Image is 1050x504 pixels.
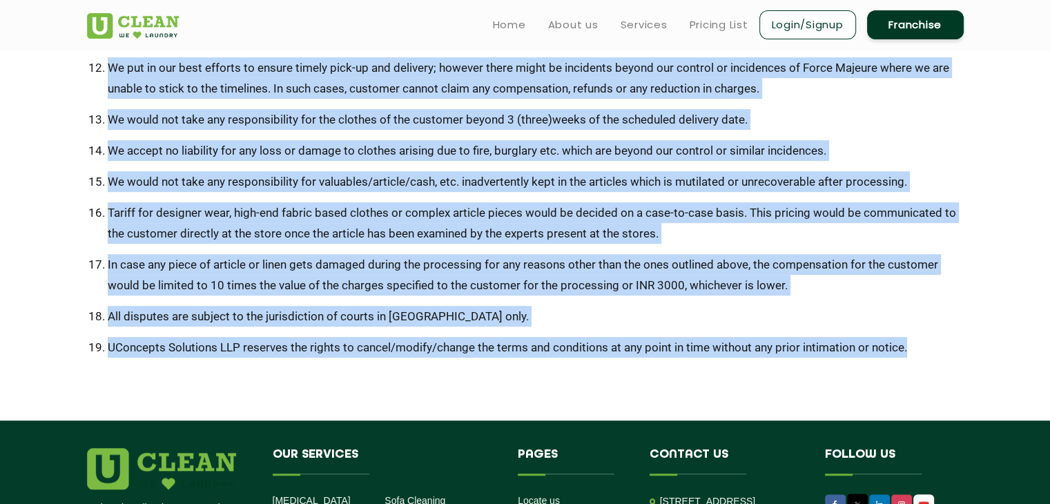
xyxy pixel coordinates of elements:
a: About us [548,17,599,33]
a: Franchise [867,10,964,39]
li: Tariff for designer wear, high-end fabric based clothes or complex article pieces would be decide... [108,202,964,244]
li: UConcepts Solutions LLP reserves the rights to cancel/modify/change the terms and conditions at a... [108,337,964,358]
li: In case any piece of article or linen gets damaged during the processing for any reasons other th... [108,254,964,295]
img: UClean Laundry and Dry Cleaning [87,13,179,39]
li: We put in our best efforts to ensure timely pick-up and delivery; however there might be incident... [108,57,964,99]
h4: Follow us [825,448,946,474]
a: Login/Signup [759,10,856,39]
li: We accept no liability for any loss or damage to clothes arising due to fire, burglary etc. which... [108,140,964,161]
li: All disputes are subject to the jurisdiction of courts in [GEOGRAPHIC_DATA] only. [108,306,964,327]
img: logo.png [87,448,236,490]
a: Services [621,17,668,33]
li: We would not take any responsibility for valuables/article/cash, etc. inadvertently kept in the a... [108,171,964,192]
li: We would not take any responsibility for the clothes of the customer beyond 3 (three)weeks of the... [108,109,964,130]
h4: Our Services [273,448,498,474]
h4: Contact us [650,448,804,474]
a: Pricing List [690,17,748,33]
a: Home [493,17,526,33]
h4: Pages [518,448,629,474]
